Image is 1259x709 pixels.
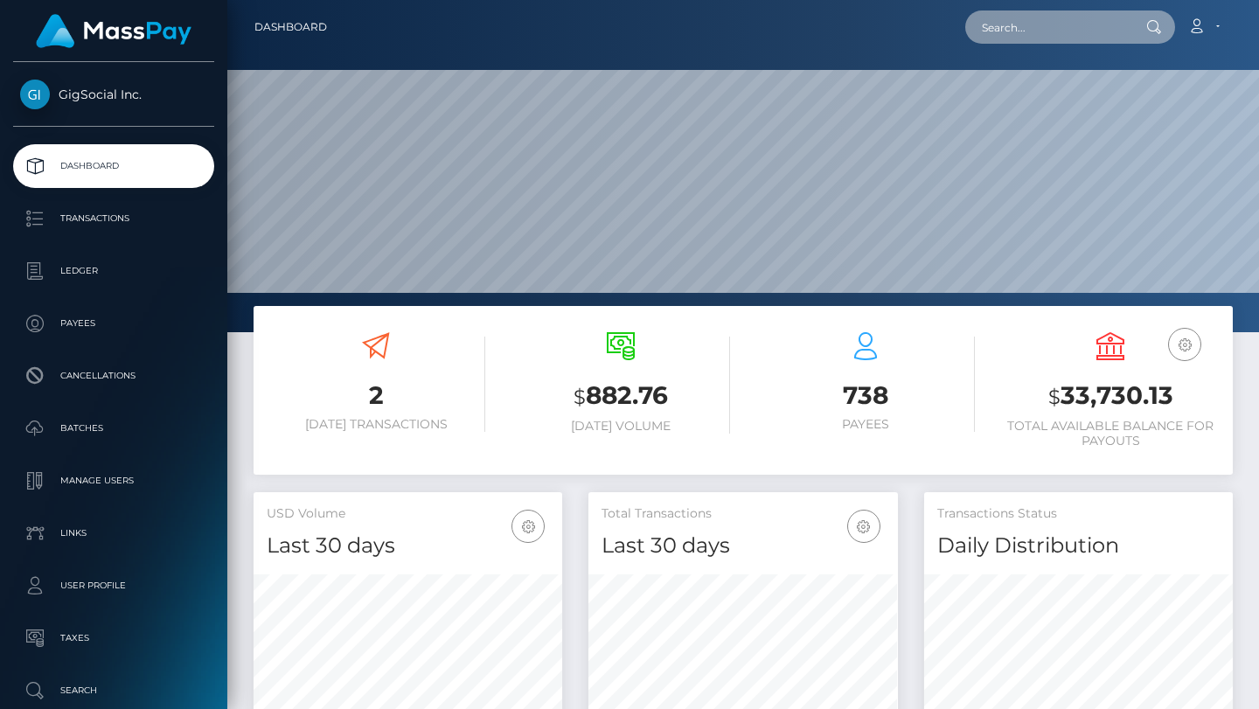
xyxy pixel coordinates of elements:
h5: USD Volume [267,505,549,523]
img: GigSocial Inc. [20,80,50,109]
p: Manage Users [20,468,207,494]
h5: Total Transactions [602,505,884,523]
a: Batches [13,407,214,450]
p: User Profile [20,573,207,599]
h5: Transactions Status [937,505,1220,523]
p: Links [20,520,207,546]
a: Transactions [13,197,214,240]
a: User Profile [13,564,214,608]
h3: 882.76 [511,379,730,414]
h6: Payees [756,417,975,432]
input: Search... [965,10,1130,44]
a: Dashboard [13,144,214,188]
a: Taxes [13,616,214,660]
p: Ledger [20,258,207,284]
h4: Last 30 days [267,531,549,561]
h3: 33,730.13 [1001,379,1220,414]
small: $ [1048,385,1061,409]
h6: Total Available Balance for Payouts [1001,419,1220,448]
h4: Daily Distribution [937,531,1220,561]
p: Batches [20,415,207,441]
p: Payees [20,310,207,337]
a: Manage Users [13,459,214,503]
p: Dashboard [20,153,207,179]
img: MassPay Logo [36,14,191,48]
a: Links [13,511,214,555]
h3: 738 [756,379,975,413]
p: Transactions [20,205,207,232]
h6: [DATE] Volume [511,419,730,434]
a: Ledger [13,249,214,293]
h6: [DATE] Transactions [267,417,485,432]
p: Taxes [20,625,207,651]
p: Cancellations [20,363,207,389]
a: Cancellations [13,354,214,398]
small: $ [574,385,586,409]
h4: Last 30 days [602,531,884,561]
a: Dashboard [254,9,327,45]
h3: 2 [267,379,485,413]
span: GigSocial Inc. [13,87,214,102]
p: Search [20,678,207,704]
a: Payees [13,302,214,345]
